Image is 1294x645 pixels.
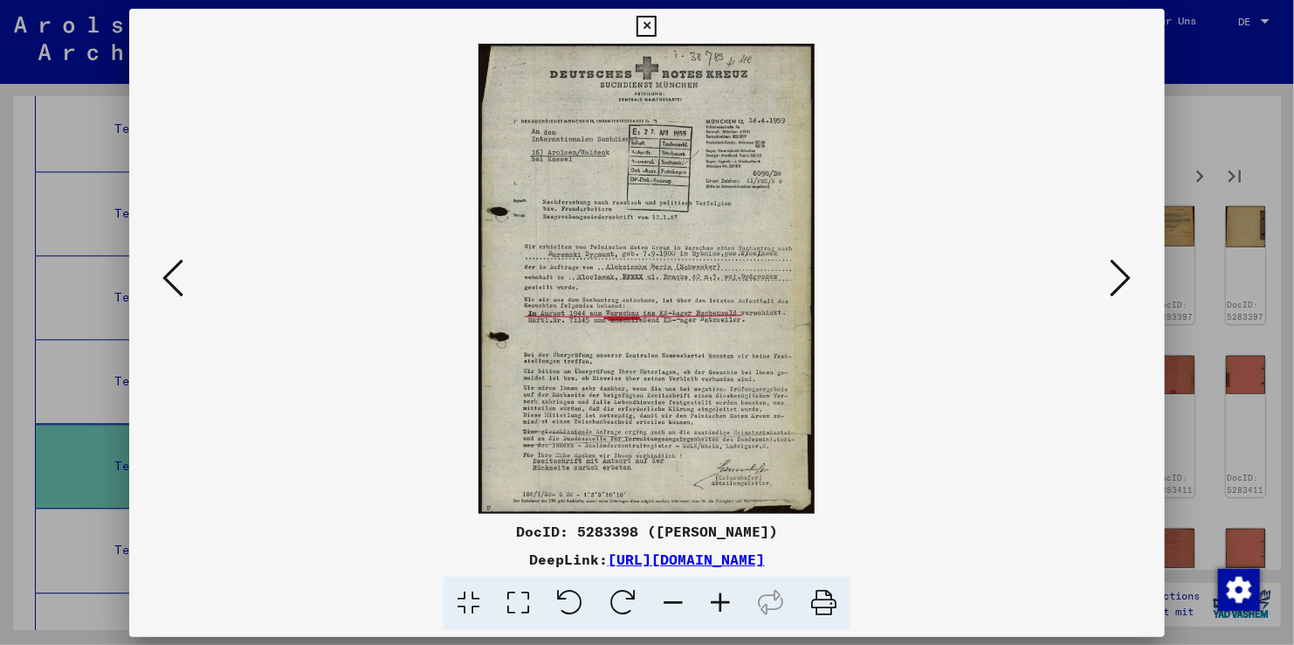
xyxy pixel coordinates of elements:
img: Zustimmung ändern [1218,569,1260,611]
div: DeepLink: [129,549,1165,570]
img: 001.jpg [189,44,1105,514]
div: DocID: 5283398 ([PERSON_NAME]) [129,521,1165,542]
div: Zustimmung ändern [1217,568,1259,610]
a: [URL][DOMAIN_NAME] [608,551,765,568]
